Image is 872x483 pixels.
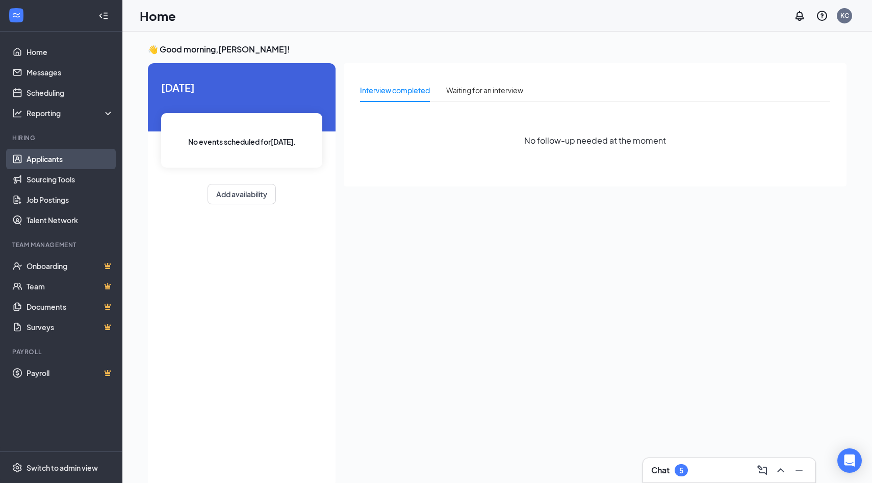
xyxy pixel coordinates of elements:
[148,44,847,55] h3: 👋 Good morning, [PERSON_NAME] !
[27,297,114,317] a: DocumentsCrown
[27,108,114,118] div: Reporting
[27,463,98,473] div: Switch to admin view
[793,464,805,476] svg: Minimize
[27,169,114,190] a: Sourcing Tools
[775,464,787,476] svg: ChevronUp
[161,79,322,95] span: [DATE]
[11,10,21,20] svg: WorkstreamLogo
[816,10,828,22] svg: QuestionInfo
[840,11,849,20] div: KC
[188,136,296,147] span: No events scheduled for [DATE] .
[27,210,114,230] a: Talent Network
[27,276,114,297] a: TeamCrown
[27,83,114,103] a: Scheduling
[27,256,114,276] a: OnboardingCrown
[360,85,430,96] div: Interview completed
[651,465,670,476] h3: Chat
[12,463,22,473] svg: Settings
[793,10,806,22] svg: Notifications
[12,133,112,142] div: Hiring
[12,108,22,118] svg: Analysis
[27,62,114,83] a: Messages
[27,42,114,62] a: Home
[446,85,523,96] div: Waiting for an interview
[27,363,114,383] a: PayrollCrown
[140,7,176,24] h1: Home
[27,149,114,169] a: Applicants
[837,448,862,473] div: Open Intercom Messenger
[98,11,109,21] svg: Collapse
[12,347,112,356] div: Payroll
[27,317,114,337] a: SurveysCrown
[12,240,112,249] div: Team Management
[208,184,276,204] button: Add availability
[791,462,807,478] button: Minimize
[773,462,789,478] button: ChevronUp
[756,464,768,476] svg: ComposeMessage
[27,190,114,210] a: Job Postings
[524,134,666,147] span: No follow-up needed at the moment
[679,466,683,475] div: 5
[754,462,771,478] button: ComposeMessage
